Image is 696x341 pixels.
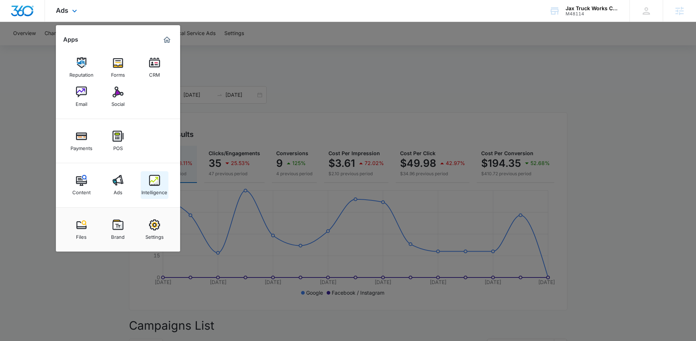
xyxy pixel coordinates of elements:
div: Settings [145,230,164,240]
a: Forms [104,54,132,81]
a: Settings [141,216,168,244]
a: Social [104,83,132,111]
a: Ads [104,171,132,199]
a: Files [68,216,95,244]
div: Social [111,97,125,107]
div: Brand [111,230,125,240]
a: CRM [141,54,168,81]
div: Ads [114,186,122,195]
div: Content [72,186,91,195]
span: Ads [56,7,68,14]
div: account id [566,11,619,16]
a: Payments [68,127,95,155]
a: Email [68,83,95,111]
a: Brand [104,216,132,244]
div: Forms [111,68,125,78]
div: POS [113,142,123,151]
a: POS [104,127,132,155]
h2: Apps [63,36,78,43]
div: Reputation [69,68,94,78]
div: Email [76,97,87,107]
div: account name [566,5,619,11]
div: Files [76,230,87,240]
a: Reputation [68,54,95,81]
a: Content [68,171,95,199]
div: Intelligence [141,186,167,195]
div: CRM [149,68,160,78]
a: Intelligence [141,171,168,199]
a: Marketing 360® Dashboard [161,34,173,46]
div: Payments [71,142,92,151]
